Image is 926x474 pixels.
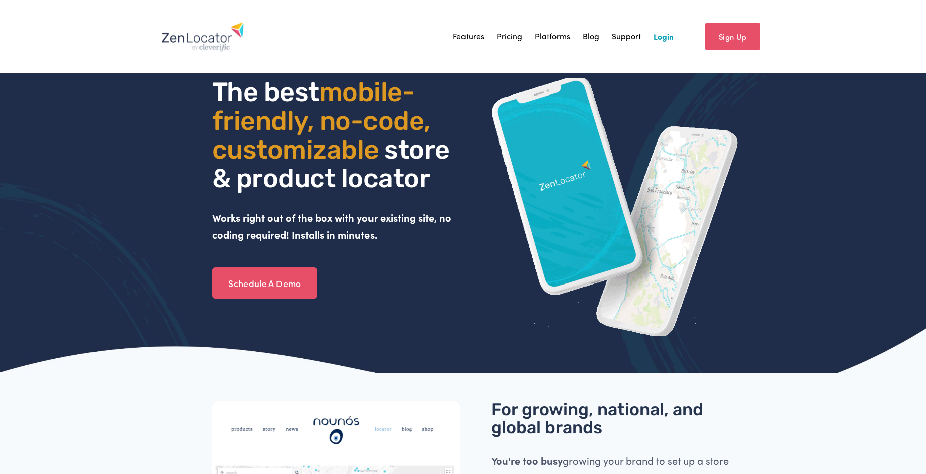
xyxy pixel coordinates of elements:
[212,76,319,108] span: The best
[705,23,760,50] a: Sign Up
[491,454,563,467] strong: You're too busy
[212,76,436,165] span: mobile- friendly, no-code, customizable
[535,29,570,44] a: Platforms
[583,29,599,44] a: Blog
[212,134,455,194] span: store & product locator
[491,399,707,438] span: For growing, national, and global brands
[497,29,522,44] a: Pricing
[612,29,641,44] a: Support
[212,211,454,241] strong: Works right out of the box with your existing site, no coding required! Installs in minutes.
[453,29,484,44] a: Features
[161,22,244,52] img: Zenlocator
[212,267,317,299] a: Schedule A Demo
[654,29,674,44] a: Login
[491,78,739,336] img: ZenLocator phone mockup gif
